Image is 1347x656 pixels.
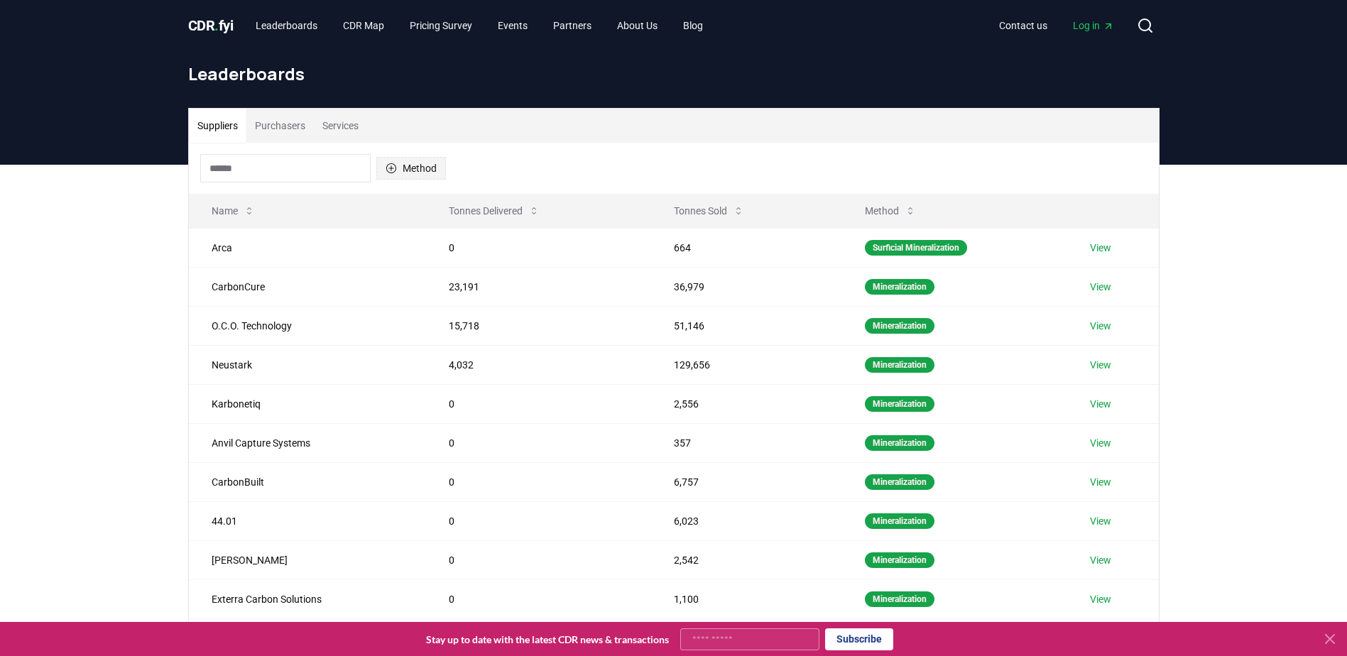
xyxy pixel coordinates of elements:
[189,384,427,423] td: Karbonetiq
[189,462,427,501] td: CarbonBuilt
[672,13,714,38] a: Blog
[1090,358,1111,372] a: View
[189,579,427,618] td: Exterra Carbon Solutions
[651,579,842,618] td: 1,100
[1090,553,1111,567] a: View
[865,474,934,490] div: Mineralization
[651,540,842,579] td: 2,542
[988,13,1125,38] nav: Main
[437,197,551,225] button: Tonnes Delivered
[1090,475,1111,489] a: View
[376,157,446,180] button: Method
[244,13,714,38] nav: Main
[542,13,603,38] a: Partners
[426,462,651,501] td: 0
[988,13,1059,38] a: Contact us
[188,17,234,34] span: CDR fyi
[244,13,329,38] a: Leaderboards
[854,197,927,225] button: Method
[426,423,651,462] td: 0
[189,109,246,143] button: Suppliers
[1090,319,1111,333] a: View
[865,396,934,412] div: Mineralization
[651,462,842,501] td: 6,757
[651,267,842,306] td: 36,979
[651,501,842,540] td: 6,023
[662,197,756,225] button: Tonnes Sold
[865,513,934,529] div: Mineralization
[214,17,219,34] span: .
[651,423,842,462] td: 357
[1090,514,1111,528] a: View
[1090,241,1111,255] a: View
[188,16,234,35] a: CDR.fyi
[200,197,266,225] button: Name
[1090,280,1111,294] a: View
[426,540,651,579] td: 0
[189,306,427,345] td: O.C.O. Technology
[189,540,427,579] td: [PERSON_NAME]
[426,228,651,267] td: 0
[189,423,427,462] td: Anvil Capture Systems
[865,240,967,256] div: Surficial Mineralization
[1090,592,1111,606] a: View
[426,579,651,618] td: 0
[1073,18,1114,33] span: Log in
[426,501,651,540] td: 0
[188,62,1160,85] h1: Leaderboards
[426,267,651,306] td: 23,191
[426,345,651,384] td: 4,032
[486,13,539,38] a: Events
[189,501,427,540] td: 44.01
[865,552,934,568] div: Mineralization
[606,13,669,38] a: About Us
[189,228,427,267] td: Arca
[865,591,934,607] div: Mineralization
[865,357,934,373] div: Mineralization
[246,109,314,143] button: Purchasers
[651,384,842,423] td: 2,556
[1090,436,1111,450] a: View
[865,318,934,334] div: Mineralization
[398,13,484,38] a: Pricing Survey
[314,109,367,143] button: Services
[1090,397,1111,411] a: View
[651,306,842,345] td: 51,146
[332,13,396,38] a: CDR Map
[426,306,651,345] td: 15,718
[426,384,651,423] td: 0
[865,279,934,295] div: Mineralization
[1062,13,1125,38] a: Log in
[189,345,427,384] td: Neustark
[651,345,842,384] td: 129,656
[865,435,934,451] div: Mineralization
[189,267,427,306] td: CarbonCure
[651,228,842,267] td: 664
